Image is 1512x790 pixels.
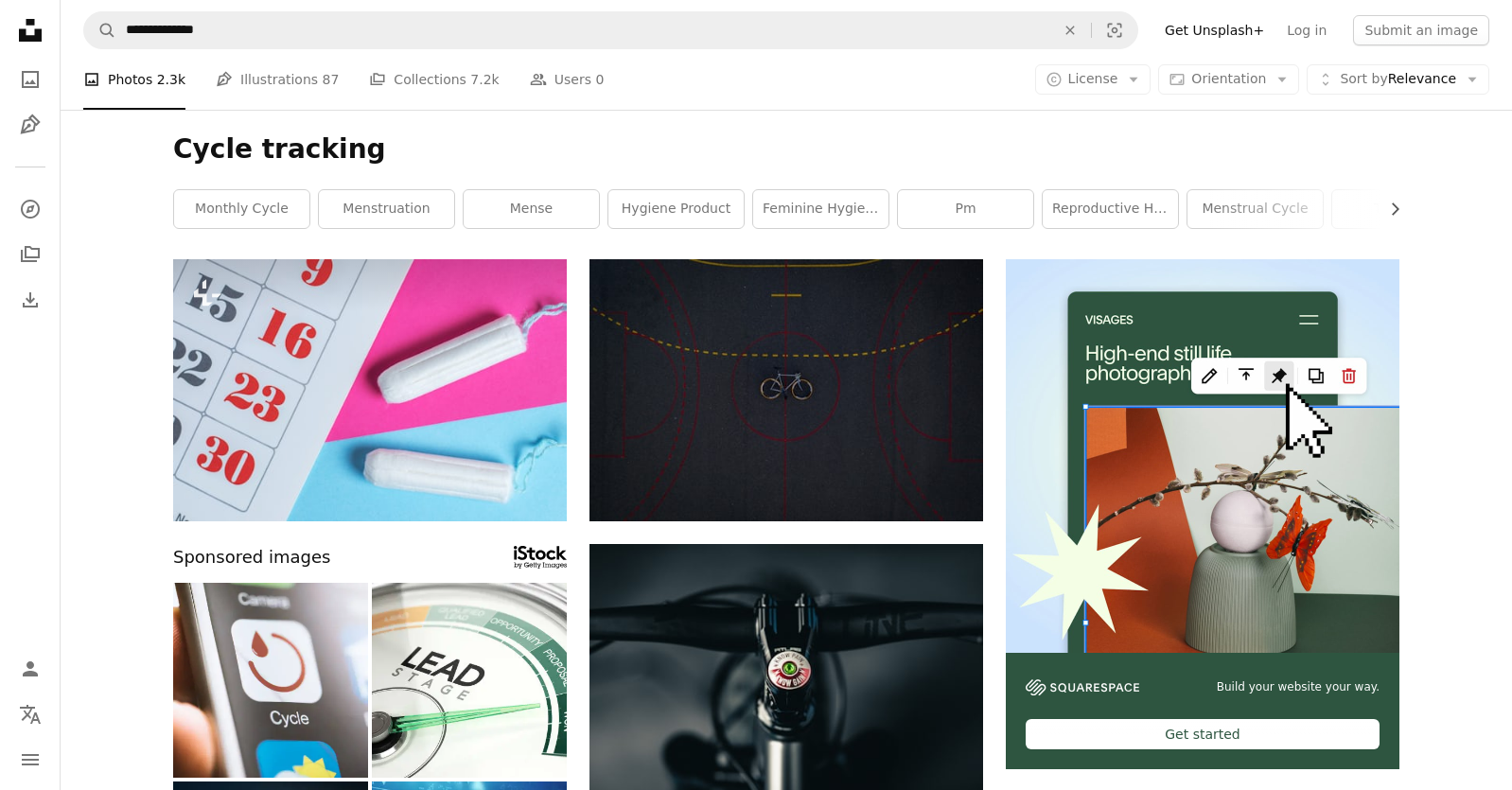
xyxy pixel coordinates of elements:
span: Build your website your way. [1217,679,1380,695]
a: mense [464,190,599,228]
a: Log in / Sign up [11,650,49,688]
form: Find visuals sitewide [83,11,1138,49]
img: Woman hygiene protection, menstruation calendar and clean cotton tampons [173,259,567,521]
span: License [1068,71,1118,86]
button: Visual search [1092,12,1137,48]
span: Sponsored images [173,544,330,571]
a: monthly cycle [174,190,309,228]
button: scroll list to the right [1378,190,1399,228]
img: Inbound Marketing and Sales Process Concept, Leads Stage [372,583,567,778]
span: Orientation [1191,71,1266,86]
img: file-1606177908946-d1eed1cbe4f5image [1026,679,1139,695]
button: Language [11,695,49,733]
a: tampon [1332,190,1468,228]
a: Explore [11,190,49,228]
a: Home — Unsplash [11,11,49,53]
button: Search Unsplash [84,12,116,48]
img: file-1723602894256-972c108553a7image [1006,259,1399,653]
button: Sort byRelevance [1307,64,1489,95]
span: Sort by [1340,71,1387,86]
button: Submit an image [1353,15,1489,45]
a: hygiene product [608,190,744,228]
span: 7.2k [470,69,499,90]
span: 0 [595,69,604,90]
a: Build your website your way.Get started [1006,259,1399,769]
a: a close up of a bike handlebar with a green and red sticker on [589,666,983,683]
a: black and yellow cross printed textile [589,381,983,398]
a: menstruation [319,190,454,228]
a: Woman hygiene protection, menstruation calendar and clean cotton tampons [173,381,567,398]
a: feminine hygiene [753,190,888,228]
a: Illustrations 87 [216,49,339,110]
span: 87 [323,69,340,90]
img: Menstruation cycle application on smart phone touchscreen [173,583,368,778]
button: Orientation [1158,64,1299,95]
a: Users 0 [530,49,605,110]
a: Photos [11,61,49,98]
button: License [1035,64,1152,95]
div: Get started [1026,719,1380,749]
button: Menu [11,741,49,779]
h1: Cycle tracking [173,132,1399,167]
a: Collections [11,236,49,273]
a: Collections 7.2k [369,49,499,110]
button: Clear [1049,12,1091,48]
a: Download History [11,281,49,319]
a: Get Unsplash+ [1153,15,1275,45]
span: Relevance [1340,70,1456,89]
a: menstrual cycle [1187,190,1323,228]
a: Log in [1275,15,1338,45]
a: reproductive health [1043,190,1178,228]
img: black and yellow cross printed textile [589,259,983,521]
a: pm [898,190,1033,228]
a: Illustrations [11,106,49,144]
